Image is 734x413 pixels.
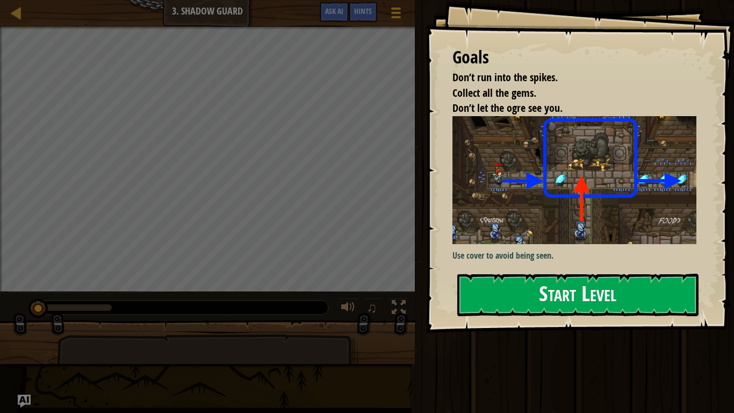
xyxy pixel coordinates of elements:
[452,45,696,70] div: Goals
[366,300,377,316] span: ♫
[337,298,359,320] button: Adjust volume
[452,116,704,244] img: Shadow guard
[18,395,31,408] button: Ask AI
[439,86,694,101] li: Collect all the gems.
[439,70,694,86] li: Don’t run into the spikes.
[439,101,694,116] li: Don’t let the ogre see you.
[383,2,409,27] button: Show game menu
[354,6,372,16] span: Hints
[452,70,558,84] span: Don’t run into the spikes.
[452,250,704,262] p: Use cover to avoid being seen.
[325,6,343,16] span: Ask AI
[452,101,563,115] span: Don’t let the ogre see you.
[388,298,409,320] button: Toggle fullscreen
[364,298,383,320] button: ♫
[457,274,699,316] button: Start Level
[320,2,349,22] button: Ask AI
[452,86,536,100] span: Collect all the gems.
